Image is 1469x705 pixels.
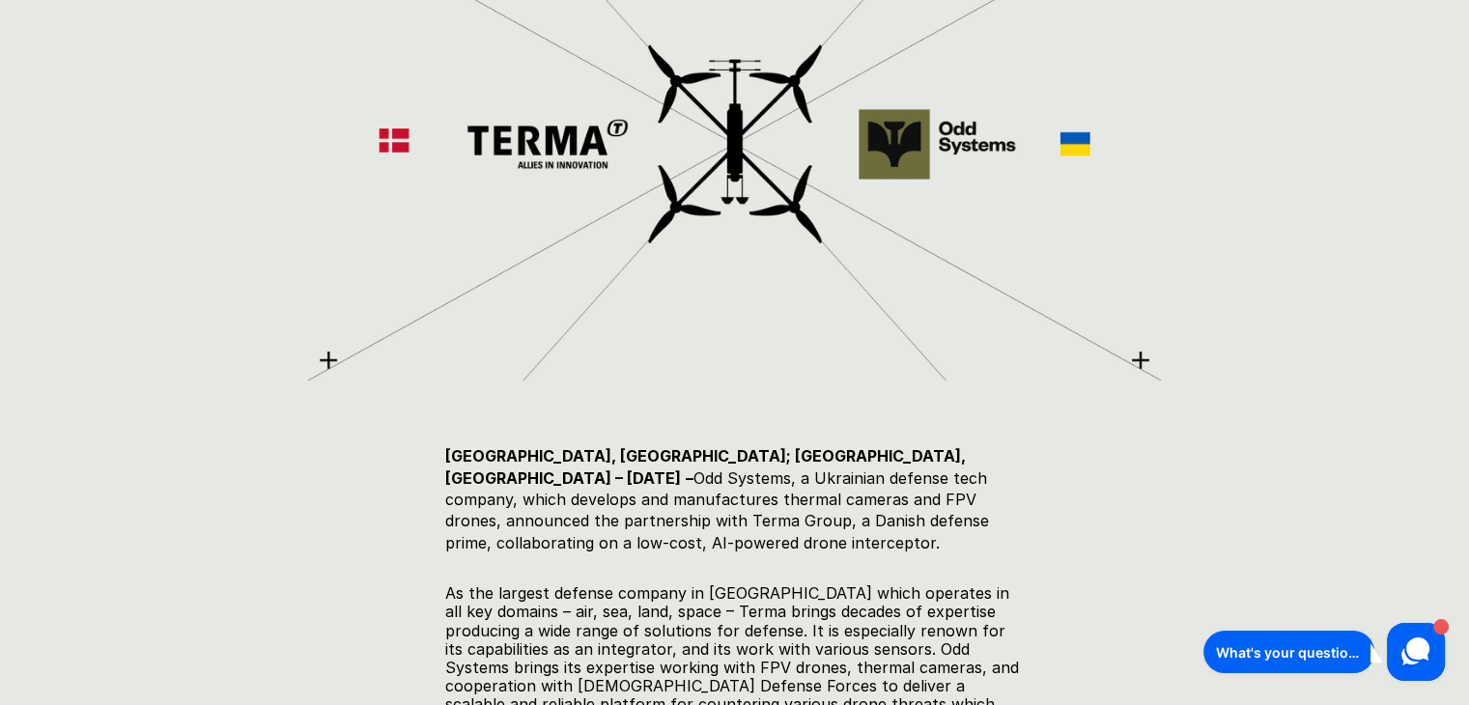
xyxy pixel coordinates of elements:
[1199,618,1450,686] iframe: HelpCrunch
[685,468,692,488] strong: –
[444,446,969,487] strong: [GEOGRAPHIC_DATA], [GEOGRAPHIC_DATA]; [GEOGRAPHIC_DATA], [GEOGRAPHIC_DATA] – [DATE]
[444,445,1024,553] h5: Odd Systems, a Ukrainian defense tech company, which develops and manufactures thermal cameras an...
